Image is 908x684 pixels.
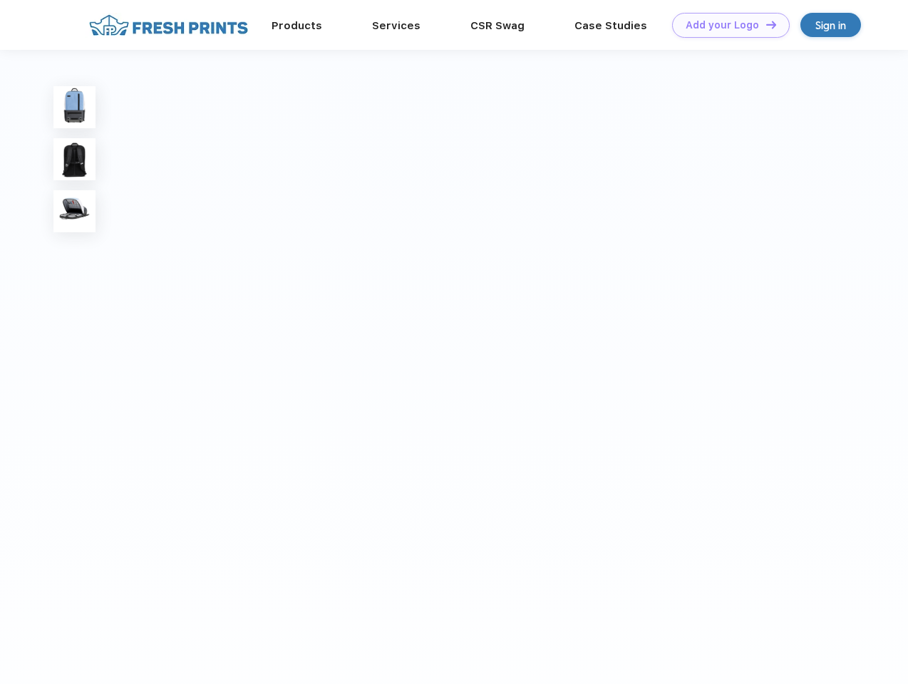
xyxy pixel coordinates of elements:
[85,13,252,38] img: fo%20logo%202.webp
[686,19,759,31] div: Add your Logo
[815,17,846,33] div: Sign in
[53,86,96,128] img: func=resize&h=100
[766,21,776,28] img: DT
[53,138,96,180] img: func=resize&h=100
[272,19,322,32] a: Products
[800,13,861,37] a: Sign in
[53,190,96,232] img: func=resize&h=100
